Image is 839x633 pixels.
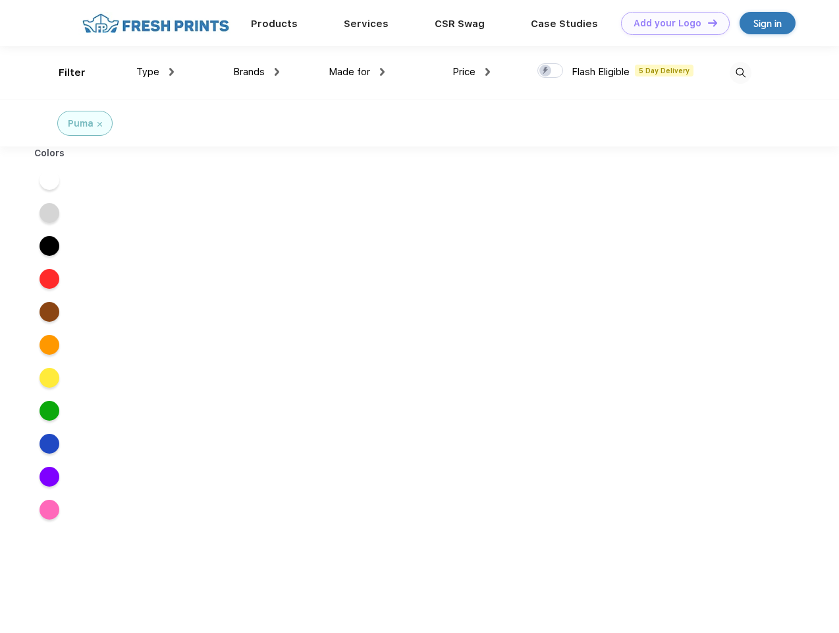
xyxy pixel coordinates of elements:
[24,146,75,160] div: Colors
[59,65,86,80] div: Filter
[635,65,693,76] span: 5 Day Delivery
[435,18,485,30] a: CSR Swag
[753,16,782,31] div: Sign in
[136,66,159,78] span: Type
[572,66,630,78] span: Flash Eligible
[708,19,717,26] img: DT
[251,18,298,30] a: Products
[329,66,370,78] span: Made for
[730,62,751,84] img: desktop_search.svg
[233,66,265,78] span: Brands
[380,68,385,76] img: dropdown.png
[452,66,475,78] span: Price
[485,68,490,76] img: dropdown.png
[740,12,796,34] a: Sign in
[634,18,701,29] div: Add your Logo
[78,12,233,35] img: fo%20logo%202.webp
[344,18,389,30] a: Services
[68,117,94,131] div: Puma
[97,122,102,127] img: filter_cancel.svg
[275,68,279,76] img: dropdown.png
[169,68,174,76] img: dropdown.png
